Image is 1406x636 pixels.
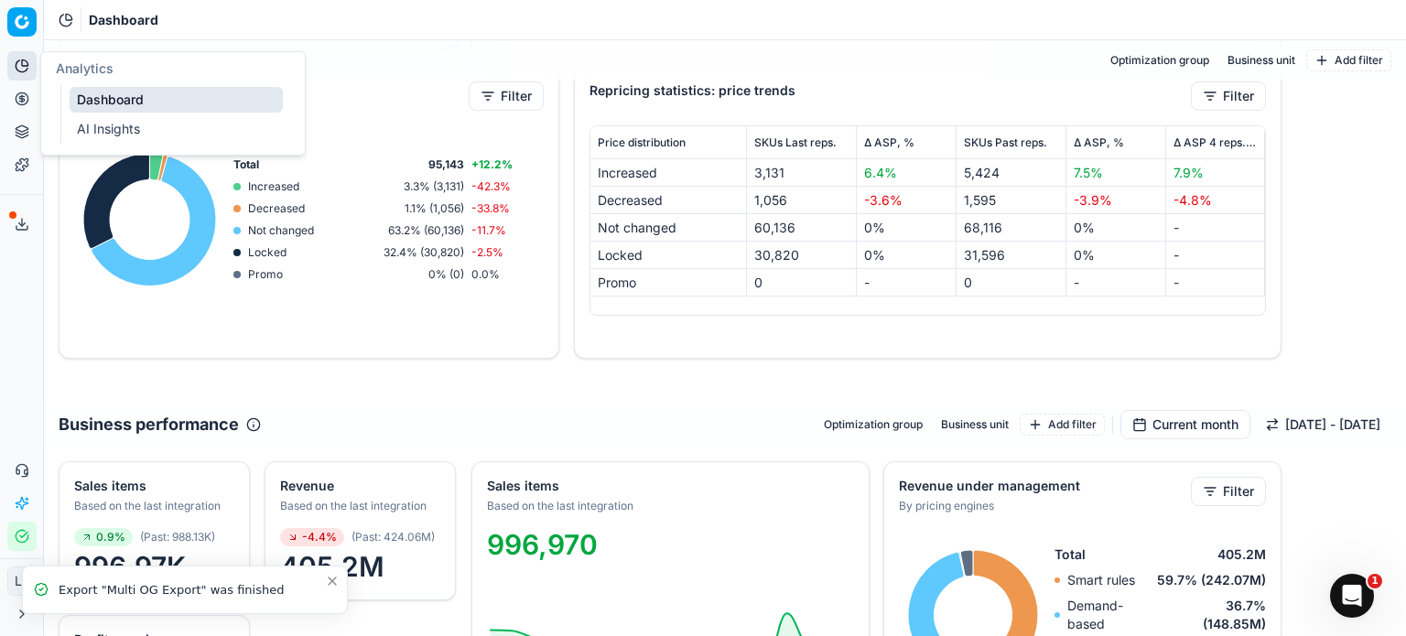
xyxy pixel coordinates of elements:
[747,269,857,296] td: 0
[280,499,437,513] div: Based on the last integration
[339,201,464,216] div: 1.1% ( 1,056 )
[248,267,283,282] p: Promo
[487,528,598,561] span: 996,970
[1173,135,1257,150] span: Δ ASP 4 reps., %
[864,165,897,180] span: 6.4%
[339,223,464,238] div: 63.2% ( 60,136 )
[339,267,464,282] div: 0% ( 0 )
[1191,81,1266,111] button: Filter
[59,581,325,599] div: Export "Multi OG Export" was finished
[1220,49,1303,71] button: Business unit
[747,242,857,269] td: 30,820
[7,566,37,596] button: LS
[590,242,747,269] td: Locked
[74,499,231,513] div: Based on the last integration
[1020,414,1105,436] button: Add filter
[747,159,857,187] td: 3,131
[1368,574,1382,588] span: 1
[74,477,231,495] div: Sales items
[1074,135,1124,150] span: Δ ASP, %
[598,135,686,150] span: Price distribution
[59,48,175,73] h2: Pricing results
[1067,571,1135,589] p: Smart rules
[56,60,114,76] span: Analytics
[280,477,437,495] div: Revenue
[248,201,305,216] p: Decreased
[747,187,857,214] td: 1,056
[280,528,344,546] span: -4.4%
[1067,597,1160,633] p: Demand-based
[59,412,239,437] h2: Business performance
[1173,165,1204,180] span: 7.9%
[747,214,857,242] td: 60,136
[817,414,930,436] button: Optimization group
[934,414,1016,436] button: Business unit
[1191,477,1266,506] button: Filter
[471,201,510,216] span: -33.8%
[339,179,464,194] div: 3.3% ( 3,131 )
[590,159,747,187] td: Increased
[899,477,1187,495] div: Revenue under management
[957,187,1066,214] td: 1,595
[1157,571,1266,589] span: 59.7% (242.07M)
[1074,247,1095,263] span: 0%
[1254,410,1391,439] button: [DATE] - [DATE]
[864,135,914,150] span: Δ ASP, %
[70,116,283,142] a: AI Insights
[957,242,1066,269] td: 31,596
[248,223,314,238] p: Not changed
[351,530,435,544] span: ( Past : 424.06M )
[471,179,511,194] span: -42.3%
[864,220,885,235] span: 0%
[487,477,850,495] div: Sales items
[74,550,234,583] span: 996.97K
[471,245,503,260] span: -2.5%
[857,269,956,296] td: -
[339,157,464,172] div: 95,143
[1160,597,1266,633] span: 36.7% (148.85M)
[321,570,343,592] button: Close toast
[589,81,1187,100] div: Repricing statistics: price trends
[754,135,837,150] span: SKUs Last reps.
[487,499,850,513] div: Based on the last integration
[864,192,903,208] span: -3.6%
[8,567,36,595] span: LS
[70,87,283,113] a: Dashboard
[1166,242,1265,269] td: -
[590,187,747,214] td: Decreased
[1120,410,1250,439] button: Current month
[957,269,1066,296] td: 0
[1054,545,1086,564] span: Total
[1074,220,1095,235] span: 0%
[89,11,158,29] nav: breadcrumb
[590,269,747,296] td: Promo
[1173,192,1212,208] span: -4.8%
[957,214,1066,242] td: 68,116
[1217,545,1266,564] span: 405.2M
[1306,49,1391,71] button: Add filter
[339,245,464,260] div: 32.4% ( 30,820 )
[1166,269,1265,296] td: -
[1330,574,1374,618] iframe: Intercom live chat
[469,81,544,111] button: Filter
[248,179,299,194] p: Increased
[1074,192,1112,208] span: -3.9%
[899,499,1187,513] div: By pricing engines
[233,157,332,172] div: Total
[89,11,158,29] span: Dashboard
[864,247,885,263] span: 0%
[140,530,215,544] span: ( Past : 988.13K )
[74,528,133,546] span: 0.9%
[1103,49,1217,71] button: Optimization group
[471,223,506,238] span: -11.7%
[1166,214,1265,242] td: -
[1074,165,1103,180] span: 7.5%
[964,135,1047,150] span: SKUs Past reps.
[280,550,440,583] span: 405.2M
[1066,269,1165,296] td: -
[471,267,500,282] span: 0.0%
[248,245,287,260] p: Locked
[590,214,747,242] td: Not changed
[471,157,513,172] span: +12.2%
[957,159,1066,187] td: 5,424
